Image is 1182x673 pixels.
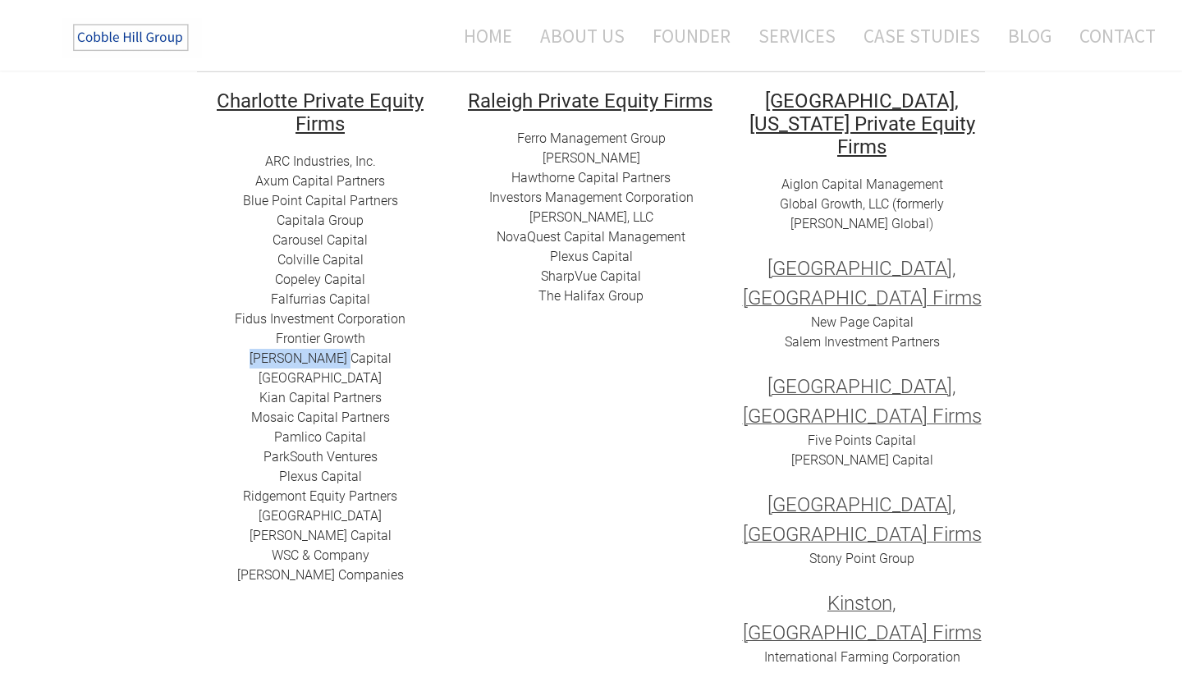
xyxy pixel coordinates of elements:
[274,429,366,445] a: ​Pamlico Capital
[468,86,712,113] u: ​
[259,508,382,524] a: ​[GEOGRAPHIC_DATA]
[275,272,365,287] a: Copeley Capital
[277,213,364,228] a: Capitala Group​
[237,567,404,583] a: [PERSON_NAME] Companies
[250,350,392,366] a: [PERSON_NAME] Capital
[277,252,364,268] a: ​Colville Capital
[529,209,653,225] a: [PERSON_NAME], LLC
[197,89,443,135] h2: ​
[251,410,390,425] a: Mosaic Capital Partners
[743,592,982,644] font: Kinston, [GEOGRAPHIC_DATA] Firms
[259,390,382,405] a: ​Kian Capital Partners
[550,249,633,264] a: ​Plexus Capital
[808,433,916,448] a: Five Points Capital​
[791,452,933,468] a: [PERSON_NAME] Capital
[541,268,641,284] a: SharpVue Capital
[811,314,914,330] a: New Page Capital
[272,547,369,563] a: ​WSC & Company
[511,170,671,185] a: Hawthorne Capital Partners
[271,291,370,307] a: ​Falfurrias Capital
[851,14,992,57] a: Case Studies
[785,334,940,350] a: Salem Investment Partners
[276,331,365,346] a: Frontier Growth
[1067,14,1156,57] a: Contact
[743,375,982,428] font: [GEOGRAPHIC_DATA], [GEOGRAPHIC_DATA] Firms
[996,14,1064,57] a: Blog
[517,130,666,146] a: Ferro Management Group
[243,193,398,208] a: ​Blue Point Capital Partners
[62,17,202,58] img: The Cobble Hill Group LLC
[749,89,975,158] font: [GEOGRAPHIC_DATA], [US_STATE] Private Equity Firms
[746,14,848,57] a: Services
[217,89,424,135] font: Charlotte Private Equity Firms
[743,493,982,546] font: [GEOGRAPHIC_DATA], [GEOGRAPHIC_DATA] Firms
[468,89,714,112] h2: ​
[543,150,640,166] a: [PERSON_NAME]
[265,153,376,169] a: ARC I​ndustries, Inc.
[263,449,378,465] a: ParkSouth Ventures
[273,232,368,248] a: ​​Carousel Capital​​
[235,311,405,327] a: Fidus Investment Corporation
[809,551,914,566] a: Stony Point Group​​
[243,488,397,504] a: ​Ridgemont Equity Partners​
[255,173,385,189] a: Axum Capital Partners
[538,288,644,304] a: ​​The Halifax Group
[489,190,694,205] a: Investors Management Corporation
[781,176,943,192] a: Aiglon Capital Management
[640,14,743,57] a: Founder
[468,89,712,112] font: Raleigh Private Equity Firms
[259,370,382,386] a: [GEOGRAPHIC_DATA]
[439,14,525,57] a: Home
[743,257,982,309] font: [GEOGRAPHIC_DATA], [GEOGRAPHIC_DATA] Firms
[780,196,944,231] a: Global Growth, LLC (formerly [PERSON_NAME] Global
[528,14,637,57] a: About Us
[497,229,685,245] a: ​NovaQuest Capital Management
[250,528,392,543] a: [PERSON_NAME] Capital
[279,469,362,484] a: ​Plexus Capital
[764,649,960,665] a: International Farming Corporation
